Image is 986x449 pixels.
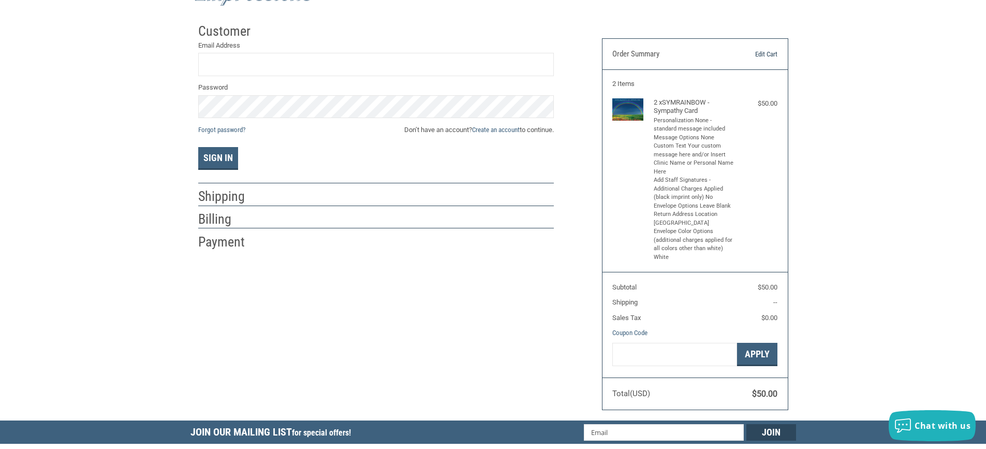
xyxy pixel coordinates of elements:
[654,134,734,142] li: Message Options None
[472,126,520,134] a: Create an account
[198,234,259,251] h2: Payment
[654,176,734,202] li: Add Staff Signatures - Additional Charges Applied (black imprint only) No
[773,298,777,306] span: --
[612,283,637,291] span: Subtotal
[654,98,734,115] h4: 2 x SYMRAINBOW - Sympathy Card
[758,283,777,291] span: $50.00
[654,227,734,262] li: Envelope Color Options (additional charges applied for all colors other than white) White
[292,428,351,438] span: for special offers!
[198,23,259,40] h2: Customer
[737,343,777,366] button: Apply
[198,147,238,170] button: Sign In
[654,142,734,176] li: Custom Text Your custom message here and/or Insert Clinic Name or Personal Name Here
[654,117,734,134] li: Personalization None - standard message included
[612,389,650,398] span: Total (USD)
[654,202,734,211] li: Envelope Options Leave Blank
[190,421,356,447] h5: Join Our Mailing List
[612,49,725,60] h3: Order Summary
[736,98,777,109] div: $50.00
[889,410,976,441] button: Chat with us
[612,80,777,88] h3: 2 Items
[915,420,970,431] span: Chat with us
[612,329,647,337] a: Coupon Code
[761,314,777,322] span: $0.00
[725,49,777,60] a: Edit Cart
[612,298,638,306] span: Shipping
[584,424,744,441] input: Email
[746,424,796,441] input: Join
[612,314,641,322] span: Sales Tax
[198,188,259,205] h2: Shipping
[612,343,737,366] input: Gift Certificate or Coupon Code
[198,40,554,51] label: Email Address
[404,125,554,135] span: Don’t have an account? to continue.
[198,126,245,134] a: Forgot password?
[654,210,734,227] li: Return Address Location [GEOGRAPHIC_DATA]
[198,82,554,93] label: Password
[752,389,777,399] span: $50.00
[198,211,259,228] h2: Billing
